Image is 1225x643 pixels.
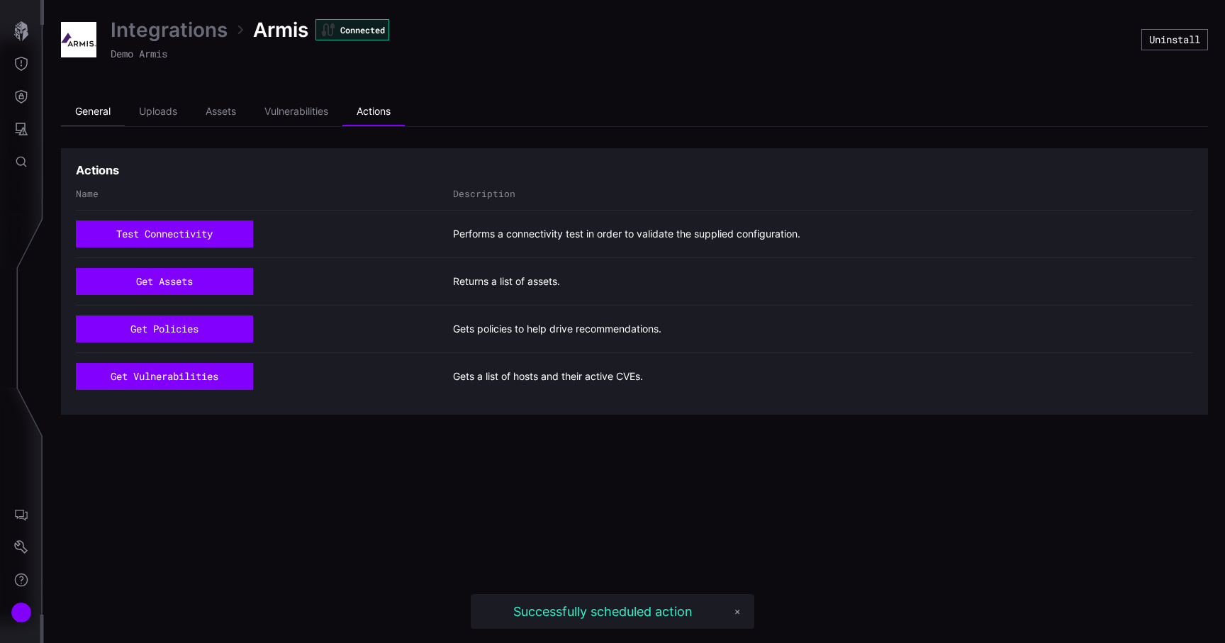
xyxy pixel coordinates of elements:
span: Armis [253,17,308,43]
button: get policies [76,315,253,342]
a: Integrations [111,17,228,43]
span: Returns a list of assets. [453,275,560,288]
img: Demo Armis [61,22,96,57]
button: Uninstall [1141,29,1208,50]
span: Demo Armis [111,47,167,60]
li: Vulnerabilities [250,98,342,126]
div: Name [76,188,446,200]
span: Gets policies to help drive recommendations. [453,323,661,335]
button: test connectivity [76,220,253,247]
button: get assets [76,268,253,295]
span: Gets a list of hosts and their active CVEs. [453,370,643,383]
li: Actions [342,98,405,126]
div: Successfully scheduled action [513,603,693,620]
span: Performs a connectivity test in order to validate the supplied configuration. [453,228,800,240]
div: Description [453,188,1193,200]
button: get vulnerabilities [76,363,253,390]
li: General [61,98,125,126]
h3: Actions [76,163,119,178]
li: Assets [191,98,250,126]
li: Uploads [125,98,191,126]
button: ✕ [727,602,747,621]
div: Connected [315,19,389,40]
